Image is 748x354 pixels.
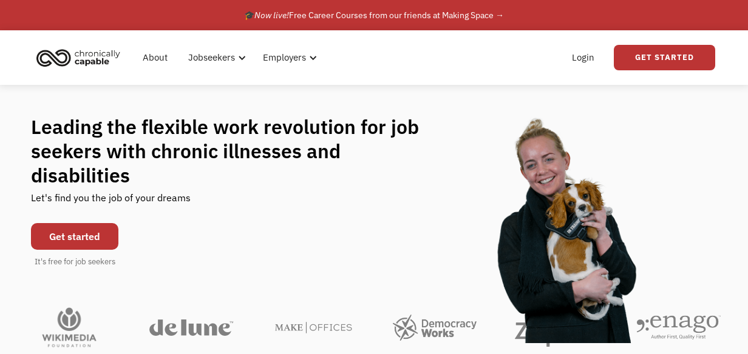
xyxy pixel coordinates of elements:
[31,115,443,187] h1: Leading the flexible work revolution for job seekers with chronic illnesses and disabilities
[135,38,175,77] a: About
[33,44,129,71] a: home
[565,38,602,77] a: Login
[181,38,250,77] div: Jobseekers
[188,50,235,65] div: Jobseekers
[35,256,115,268] div: It's free for job seekers
[244,8,504,22] div: 🎓 Free Career Courses from our friends at Making Space →
[256,38,321,77] div: Employers
[31,223,118,250] a: Get started
[254,10,289,21] em: Now live!
[614,45,715,70] a: Get Started
[33,44,124,71] img: Chronically Capable logo
[31,187,191,217] div: Let's find you the job of your dreams
[263,50,306,65] div: Employers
